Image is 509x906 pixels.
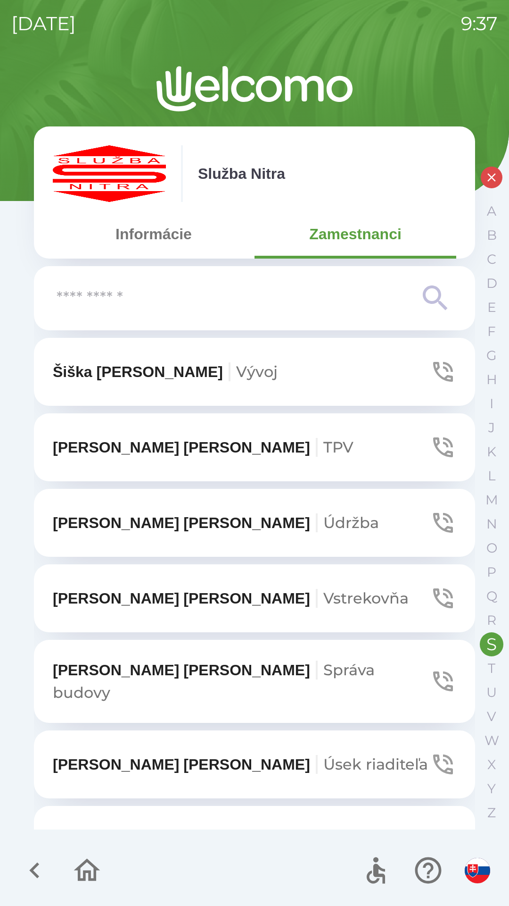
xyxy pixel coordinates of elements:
p: 9:37 [461,9,498,38]
button: [PERSON_NAME] [PERSON_NAME]Správa budovy [34,640,475,723]
button: Sós [PERSON_NAME] [34,806,475,874]
button: Informácie [53,217,254,251]
span: Vývoj [236,362,278,381]
span: TPV [323,438,353,456]
img: Logo [34,66,475,111]
p: [PERSON_NAME] [PERSON_NAME] [53,753,428,776]
p: Šiška [PERSON_NAME] [53,361,278,383]
p: [PERSON_NAME] [PERSON_NAME] [53,587,409,610]
button: Zamestnanci [254,217,456,251]
p: [PERSON_NAME] [PERSON_NAME] [53,512,379,534]
button: [PERSON_NAME] [PERSON_NAME]TPV [34,413,475,481]
button: [PERSON_NAME] [PERSON_NAME]Úsek riaditeľa [34,730,475,798]
p: [DATE] [11,9,76,38]
p: Služba Nitra [198,162,285,185]
img: sk flag [465,858,490,883]
span: Vstrekovňa [323,589,409,607]
button: Šiška [PERSON_NAME]Vývoj [34,338,475,406]
button: [PERSON_NAME] [PERSON_NAME]Vstrekovňa [34,564,475,632]
p: [PERSON_NAME] [PERSON_NAME] [53,659,430,704]
span: Údržba [323,513,379,532]
button: [PERSON_NAME] [PERSON_NAME]Údržba [34,489,475,557]
img: c55f63fc-e714-4e15-be12-dfeb3df5ea30.png [53,145,166,202]
span: Úsek riaditeľa [323,755,428,773]
p: [PERSON_NAME] [PERSON_NAME] [53,436,353,459]
p: Sós [PERSON_NAME] [53,829,337,851]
